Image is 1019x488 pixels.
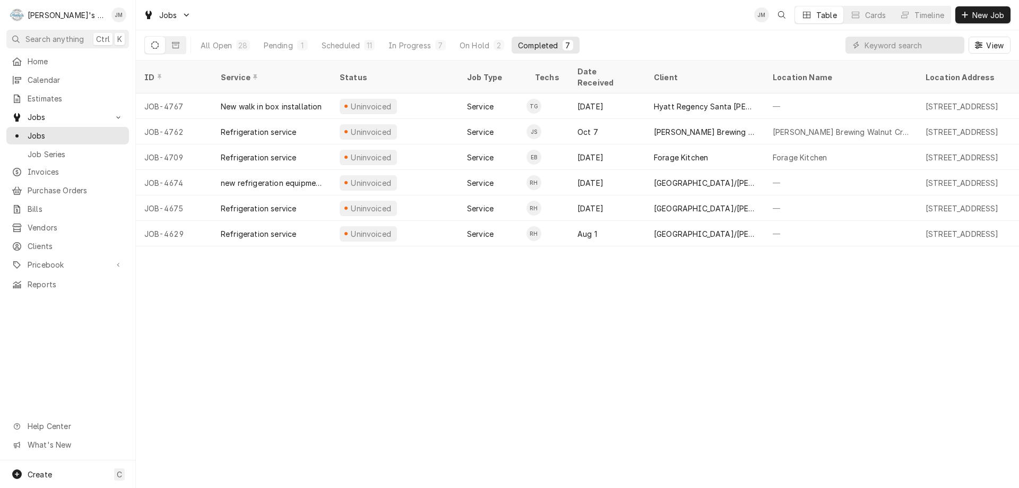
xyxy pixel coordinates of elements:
[322,40,360,51] div: Scheduled
[526,175,541,190] div: RH
[136,195,212,221] div: JOB-4675
[28,166,124,177] span: Invoices
[926,126,999,138] div: [STREET_ADDRESS]
[117,33,122,45] span: K
[969,37,1011,54] button: View
[28,74,124,85] span: Calendar
[221,126,296,138] div: Refrigeration service
[526,226,541,241] div: Rudy Herrera's Avatar
[926,228,999,239] div: [STREET_ADDRESS]
[366,40,373,51] div: 11
[773,72,906,83] div: Location Name
[6,145,129,163] a: Job Series
[764,195,917,221] div: —
[111,7,126,22] div: JM
[526,99,541,114] div: TG
[569,144,645,170] div: [DATE]
[467,203,494,214] div: Service
[926,203,999,214] div: [STREET_ADDRESS]
[159,10,177,21] span: Jobs
[6,417,129,435] a: Go to Help Center
[117,469,122,480] span: C
[238,40,247,51] div: 28
[467,101,494,112] div: Service
[144,72,202,83] div: ID
[6,256,129,273] a: Go to Pricebook
[264,40,293,51] div: Pending
[28,10,106,21] div: [PERSON_NAME]'s Commercial Refrigeration
[764,170,917,195] div: —
[136,119,212,144] div: JOB-4762
[526,150,541,165] div: Eli Baldwin's Avatar
[28,112,108,123] span: Jobs
[865,10,886,21] div: Cards
[569,119,645,144] div: Oct 7
[6,71,129,89] a: Calendar
[467,228,494,239] div: Service
[569,221,645,246] div: Aug 1
[221,101,322,112] div: New walk in box installation
[6,436,129,453] a: Go to What's New
[773,126,909,138] div: [PERSON_NAME] Brewing Walnut Creek
[526,150,541,165] div: EB
[136,221,212,246] div: JOB-4629
[28,222,124,233] span: Vendors
[467,152,494,163] div: Service
[136,170,212,195] div: JOB-4674
[654,101,756,112] div: Hyatt Regency Santa [PERSON_NAME]
[96,33,110,45] span: Ctrl
[526,175,541,190] div: Rudy Herrera's Avatar
[970,10,1006,21] span: New Job
[6,90,129,107] a: Estimates
[535,72,560,83] div: Techs
[28,93,124,104] span: Estimates
[764,93,917,119] div: —
[654,203,756,214] div: [GEOGRAPHIC_DATA]/[PERSON_NAME][GEOGRAPHIC_DATA]
[496,40,502,51] div: 2
[6,200,129,218] a: Bills
[654,72,754,83] div: Client
[926,101,999,112] div: [STREET_ADDRESS]
[577,66,635,88] div: Date Received
[28,203,124,215] span: Bills
[654,228,756,239] div: [GEOGRAPHIC_DATA]/[PERSON_NAME][GEOGRAPHIC_DATA]
[565,40,571,51] div: 7
[28,56,124,67] span: Home
[6,276,129,293] a: Reports
[111,7,126,22] div: Jim McIntyre's Avatar
[28,470,52,479] span: Create
[25,33,84,45] span: Search anything
[350,152,393,163] div: Uninvoiced
[518,40,558,51] div: Completed
[221,152,296,163] div: Refrigeration service
[6,182,129,199] a: Purchase Orders
[654,152,708,163] div: Forage Kitchen
[816,10,837,21] div: Table
[654,177,756,189] div: [GEOGRAPHIC_DATA]/[PERSON_NAME][GEOGRAPHIC_DATA]
[6,53,129,70] a: Home
[569,93,645,119] div: [DATE]
[6,163,129,181] a: Invoices
[10,7,24,22] div: Rudy's Commercial Refrigeration's Avatar
[28,439,123,450] span: What's New
[6,108,129,126] a: Go to Jobs
[569,170,645,195] div: [DATE]
[6,237,129,255] a: Clients
[6,30,129,48] button: Search anythingCtrlK
[460,40,489,51] div: On Hold
[914,10,944,21] div: Timeline
[526,124,541,139] div: Jose Sanchez's Avatar
[221,177,323,189] div: new refrigeration equipment installation
[28,421,123,432] span: Help Center
[350,101,393,112] div: Uninvoiced
[28,241,124,252] span: Clients
[388,40,431,51] div: In Progress
[6,219,129,236] a: Vendors
[350,228,393,239] div: Uninvoiced
[984,40,1006,51] span: View
[221,72,321,83] div: Service
[754,7,769,22] div: Jim McIntyre's Avatar
[526,201,541,216] div: RH
[569,195,645,221] div: [DATE]
[139,6,195,24] a: Go to Jobs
